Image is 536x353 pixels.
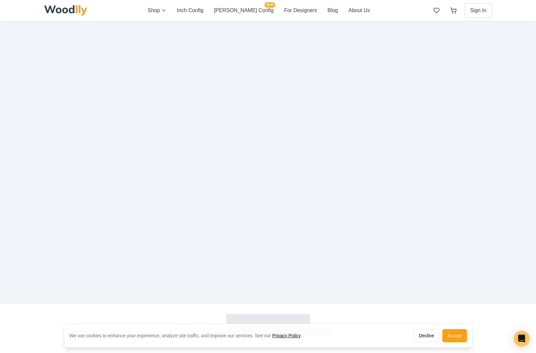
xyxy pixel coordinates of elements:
[327,6,338,15] button: Blog
[148,6,166,15] button: Shop
[177,6,203,15] button: Inch Config
[214,6,273,15] button: [PERSON_NAME] ConfigNEW
[44,5,87,16] img: Woodlly
[348,6,370,15] button: About Us
[465,3,492,18] button: Sign In
[69,332,307,339] div: We use cookies to enhance your experience, analyze site traffic, and improve our services. See our .
[272,333,300,338] a: Privacy Policy
[514,331,529,346] div: Open Intercom Messenger
[265,2,275,8] span: NEW
[442,329,467,342] button: Accept
[284,6,317,15] button: For Designers
[413,329,440,342] button: Decline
